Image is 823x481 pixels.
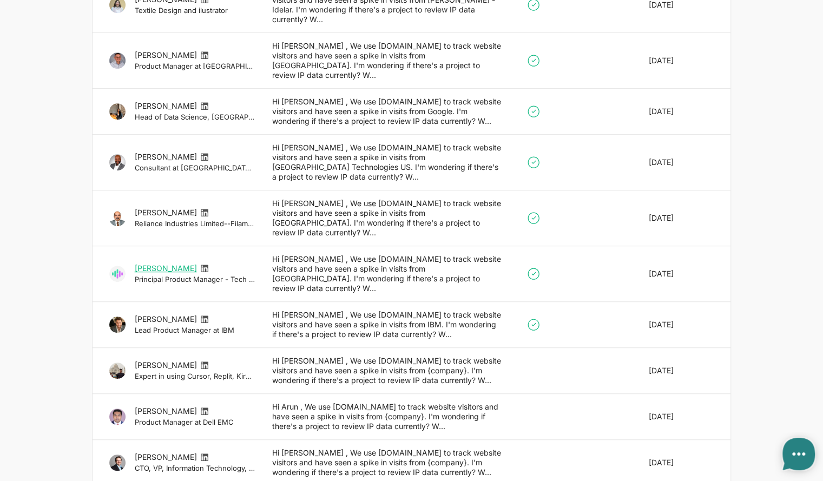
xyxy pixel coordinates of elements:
a: [PERSON_NAME] [134,314,196,324]
small: Consultant at [GEOGRAPHIC_DATA] Technologies US [134,163,254,173]
a: [PERSON_NAME] [134,360,196,370]
a: [PERSON_NAME] [134,208,196,217]
div: [DATE] [640,402,722,431]
div: Hi [PERSON_NAME] , We use [DOMAIN_NAME] to track website visitors and have seen a spike in visits... [263,199,510,238]
div: Hi [PERSON_NAME] , We use [DOMAIN_NAME] to track website visitors and have seen a spike in visits... [263,143,510,182]
small: Product Manager at [GEOGRAPHIC_DATA] [134,61,254,71]
div: [DATE] [640,448,722,477]
div: Hi [PERSON_NAME] , We use [DOMAIN_NAME] to track website visitors and have seen a spike in visits... [263,97,510,126]
small: Textile Design and ilustrator [134,5,254,15]
small: Principal Product Manager - Tech at Amazon [134,274,254,284]
div: [DATE] [640,254,722,293]
div: Hi [PERSON_NAME] , We use [DOMAIN_NAME] to track website visitors and have seen a spike in visits... [263,254,510,293]
a: [PERSON_NAME] [134,152,196,161]
div: [DATE] [640,97,722,126]
div: [DATE] [640,199,722,238]
small: Product Manager at Dell EMC [134,417,254,427]
div: Hi [PERSON_NAME] , We use [DOMAIN_NAME] to track website visitors and have seen a spike in visits... [263,310,510,339]
small: Expert in using Cursor, Replit, Kiro, V0, Bolt, Base44, ChatGpt, [PERSON_NAME], Gemini, Lovable, ... [134,371,254,381]
small: CTO, VP, Information Technology, Business Systems Solutions at [GEOGRAPHIC_DATA] Guaranty, Inc. [134,463,254,473]
a: [PERSON_NAME] [134,50,196,60]
div: Hi Arun , We use [DOMAIN_NAME] to track website visitors and have seen a spike in visits from {co... [263,402,510,431]
a: [PERSON_NAME] [134,263,196,273]
a: [PERSON_NAME] [134,406,196,416]
div: Hi [PERSON_NAME] , We use [DOMAIN_NAME] to track website visitors and have seen a spike in visits... [263,41,510,80]
a: [PERSON_NAME] [134,101,196,110]
div: Hi [PERSON_NAME] , We use [DOMAIN_NAME] to track website visitors and have seen a spike in visits... [263,356,510,385]
div: Hi [PERSON_NAME] , We use [DOMAIN_NAME] to track website visitors and have seen a spike in visits... [263,448,510,477]
small: Head of Data Science, [GEOGRAPHIC_DATA] [134,112,254,122]
div: [DATE] [640,143,722,182]
div: [DATE] [640,41,722,80]
a: [PERSON_NAME] [134,452,196,462]
small: Reliance Industries Limited--Filament Business--Sales | Marketing & Business Development | Busine... [134,219,254,228]
div: [DATE] [640,356,722,385]
small: Lead Product Manager at IBM [134,325,254,335]
div: [DATE] [640,310,722,339]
